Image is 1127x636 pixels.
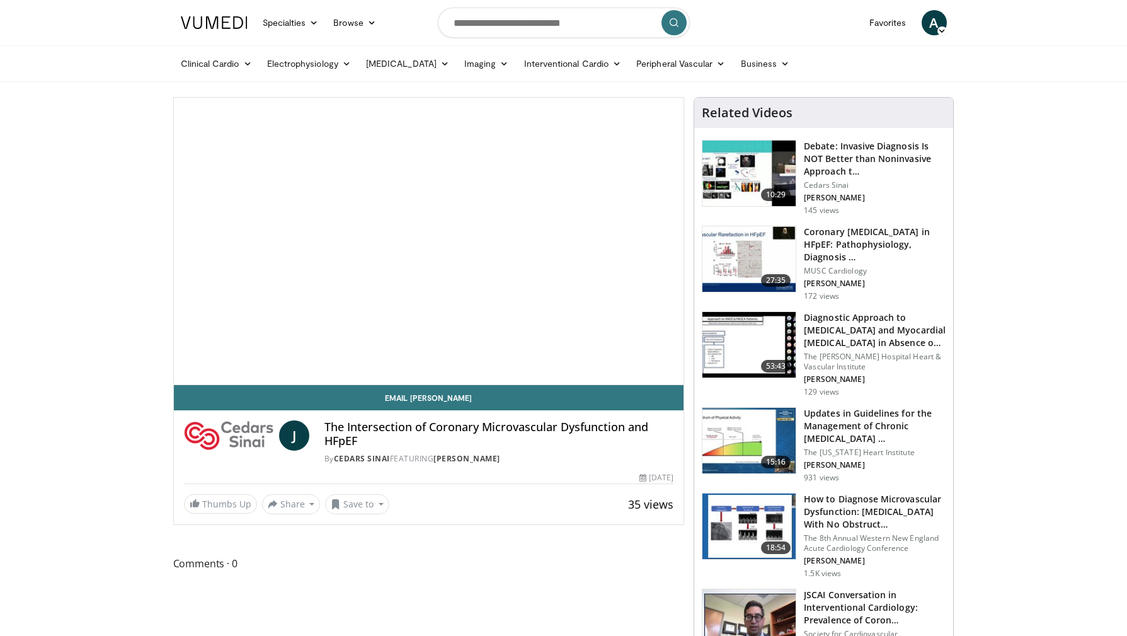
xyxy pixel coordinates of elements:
[433,453,500,464] a: [PERSON_NAME]
[761,188,791,201] span: 10:29
[279,420,309,451] a: J
[804,473,839,483] p: 931 views
[702,407,946,483] a: 15:16 Updates in Guidelines for the Management of Chronic [MEDICAL_DATA] … The [US_STATE] Heart I...
[628,497,673,512] span: 35 views
[702,141,796,206] img: f432edea-8ff0-48f4-a0aa-cc6c253732f5.150x105_q85_crop-smart_upscale.jpg
[804,569,841,579] p: 1.5K views
[702,408,796,473] img: 10f3016b-7746-4244-859d-a930b8be183b.150x105_q85_crop-smart_upscale.jpg
[804,374,946,384] p: [PERSON_NAME]
[804,205,839,216] p: 145 views
[804,407,946,445] h3: Updates in Guidelines for the Management of Chronic [MEDICAL_DATA] …
[761,541,791,554] span: 18:54
[184,494,257,514] a: Thumbs Up
[174,385,684,410] a: Email [PERSON_NAME]
[804,226,946,263] h3: Coronary [MEDICAL_DATA] in HFpEF: Pathophysiology, Diagnosis …
[702,105,792,120] h4: Related Videos
[262,494,321,514] button: Share
[174,98,684,385] video-js: Video Player
[702,140,946,216] a: 10:29 Debate: Invasive Diagnosis Is NOT Better than Noninvasive Approach t… Cedars Sinai [PERSON_...
[184,420,274,451] img: Cedars Sinai
[804,556,946,566] p: [PERSON_NAME]
[761,456,791,468] span: 15:16
[326,10,384,35] a: Browse
[517,51,629,76] a: Interventional Cardio
[702,226,796,292] img: f6a6139d-1f50-416d-9cf6-f810fb93c138.150x105_q85_crop-smart_upscale.jpg
[804,493,946,531] h3: How to Diagnose Microvascular Dysfunction: [MEDICAL_DATA] With No Obstruct…
[804,352,946,372] p: The [PERSON_NAME] Hospital Heart & Vascular Institute
[639,472,673,483] div: [DATE]
[804,193,946,203] p: [PERSON_NAME]
[255,10,326,35] a: Specialties
[358,51,457,76] a: [MEDICAL_DATA]
[629,51,733,76] a: Peripheral Vascular
[702,226,946,301] a: 27:35 Coronary [MEDICAL_DATA] in HFpEF: Pathophysiology, Diagnosis … MUSC Cardiology [PERSON_NAME...
[804,180,946,190] p: Cedars Sinai
[325,494,389,514] button: Save to
[173,555,685,572] span: Comments 0
[457,51,517,76] a: Imaging
[324,453,673,465] div: By FEATURING
[804,140,946,178] h3: Debate: Invasive Diagnosis Is NOT Better than Noninvasive Approach t…
[181,16,248,29] img: VuMedi Logo
[438,8,690,38] input: Search topics, interventions
[804,387,839,397] p: 129 views
[922,10,947,35] a: A
[702,312,796,378] img: ef305224-4505-41c3-8dac-3d2e464e0856.150x105_q85_crop-smart_upscale.jpg
[804,533,946,553] p: The 8th Annual Western New England Acute Cardiology Conference
[733,51,798,76] a: Business
[804,589,946,627] h3: JSCAI Conversation in Interventional Cardiology: Prevalence of Coron…
[334,453,390,464] a: Cedars Sinai
[761,274,791,287] span: 27:35
[702,493,946,579] a: 18:54 How to Diagnose Microvascular Dysfunction: [MEDICAL_DATA] With No Obstruct… The 8th Annual ...
[804,266,946,276] p: MUSC Cardiology
[702,311,946,397] a: 53:43 Diagnostic Approach to [MEDICAL_DATA] and Myocardial [MEDICAL_DATA] in Absence o… The [PERS...
[804,291,839,301] p: 172 views
[173,51,260,76] a: Clinical Cardio
[324,420,673,448] h4: The Intersection of Coronary Microvascular Dysfunction and HFpEF
[804,448,946,458] p: The [US_STATE] Heart Institute
[804,460,946,470] p: [PERSON_NAME]
[702,494,796,559] img: f1439706-decd-4b70-8544-ff5c1794cca2.150x105_q85_crop-smart_upscale.jpg
[761,360,791,373] span: 53:43
[862,10,914,35] a: Favorites
[260,51,358,76] a: Electrophysiology
[804,311,946,349] h3: Diagnostic Approach to [MEDICAL_DATA] and Myocardial [MEDICAL_DATA] in Absence o…
[804,279,946,289] p: [PERSON_NAME]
